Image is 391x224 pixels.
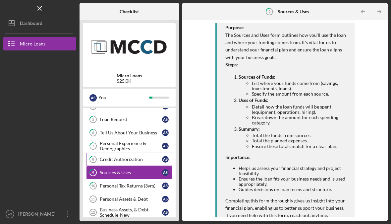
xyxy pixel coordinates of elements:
strong: Sources of Funds: [239,74,275,80]
li: Ensure these totals match for a clear plan. [252,144,348,149]
b: Micro Loans [117,73,142,78]
div: Credit Authorization [100,157,162,162]
div: You [98,92,149,103]
div: [PERSON_NAME] [17,207,60,222]
li: Ensures the loan fits your business needs and is used appropriately. [239,176,348,187]
tspan: 6 [92,131,94,135]
li: Helps us assess your financial strategy and project feasibility. [239,166,348,176]
strong: Importance: [225,154,251,160]
a: 7Personal Experience & DemographicsAS [86,139,172,153]
div: Tell Us About Your Business [100,130,162,135]
tspan: 12 [91,210,95,214]
li: Detail how the loan funds will be spent (equipment, operations, hiring). [252,104,348,115]
tspan: 9 [92,171,94,175]
div: A S [162,196,169,202]
a: 11Personal Assets & DebtAS [86,192,172,206]
div: $25.0K [117,78,142,84]
div: Business Assets, & Debt Schedule-New [100,207,162,218]
div: A S [162,209,169,216]
div: Personal Experience & Demographics [100,141,162,151]
tspan: 7 [92,144,94,148]
tspan: 8 [92,157,94,162]
strong: Summary: [239,126,260,132]
div: Micro Loans [20,37,45,52]
a: 5Loan RequestAS [86,113,172,126]
li: Guides decisions on loan terms and structure. [239,187,348,192]
li: Specify the amount from each source. [252,91,348,97]
strong: Purpose: [225,25,244,30]
div: Sources & Uses [100,170,162,175]
b: Checklist [120,9,139,14]
div: Personal Assets & Debt [100,196,162,202]
tspan: 5 [92,117,94,122]
li: Total the funds from sources. [252,133,348,138]
tspan: 9 [268,9,271,14]
tspan: 10 [91,184,95,188]
li: Total the planned expenses. [252,138,348,143]
strong: Steps: [225,62,238,67]
tspan: 11 [91,197,95,201]
button: Micro Loans [3,37,76,50]
div: A S [162,183,169,189]
button: Dashboard [3,17,76,30]
img: Product logo [83,27,176,66]
div: Personal Tax Returns (3yrs) [100,183,162,188]
a: 8Credit AuthorizationAS [86,153,172,166]
div: A S [162,156,169,163]
div: A S [89,94,97,102]
a: 10Personal Tax Returns (3yrs)AS [86,179,172,192]
div: A S [162,143,169,149]
text: AS [8,212,12,216]
div: A S [162,169,169,176]
div: A S [162,129,169,136]
b: Sources & Uses [278,9,309,14]
tspan: 4 [92,104,94,109]
button: AS[PERSON_NAME] [3,207,76,221]
p: The Sources and Uses form outlines how you'll use the loan and where your funding comes from. It'... [225,32,348,61]
div: Dashboard [20,17,42,32]
strong: Uses of Funds: [239,97,268,103]
li: Break down the amount for each spending category. [252,115,348,125]
div: A S [162,116,169,123]
a: 12Business Assets, & Debt Schedule-NewAS [86,206,172,219]
li: List where your funds come from (savings, investments, loans). [252,81,348,91]
a: 6Tell Us About Your BusinessAS [86,126,172,139]
p: Completing this form thoroughly gives us insight into your financial plan, enabling us to better ... [225,197,348,219]
a: 9Sources & UsesAS [86,166,172,179]
div: Loan Request [100,117,162,122]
